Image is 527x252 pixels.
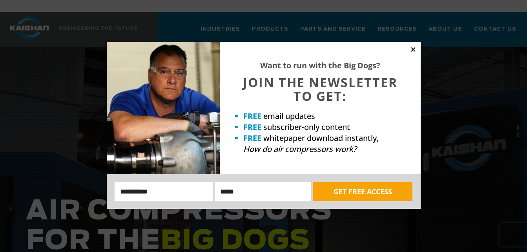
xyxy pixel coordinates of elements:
[243,111,261,121] strong: FREE
[263,133,379,143] span: whitepaper download instantly,
[263,122,350,132] span: subscriber-only content
[263,111,315,121] span: email updates
[410,46,417,53] button: Close
[313,182,412,201] button: GET FREE ACCESS
[243,144,357,154] em: How do air compressors work?
[243,122,261,132] strong: FREE
[260,60,380,71] strong: Want to run with the Big Dogs?
[215,182,311,201] input: Email
[243,133,261,143] strong: FREE
[243,74,398,104] span: JOIN THE NEWSLETTER TO GET:
[115,182,213,201] input: Name:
